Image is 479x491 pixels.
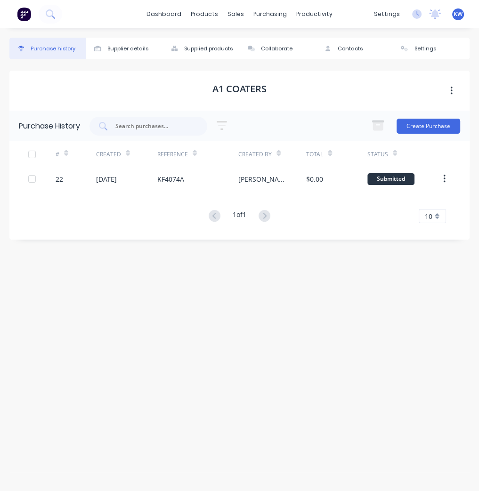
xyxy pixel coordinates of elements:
div: products [186,7,223,21]
div: [DATE] [96,174,117,184]
span: 10 [425,211,432,221]
h1: A1 Coaters [212,83,267,95]
div: KF4074A [157,174,184,184]
div: Reference [157,150,188,159]
div: Submitted [367,173,414,185]
a: dashboard [142,7,186,21]
button: Supplied products [163,38,240,59]
div: Supplier details [107,45,148,53]
button: Contacts [316,38,393,59]
button: Purchase history [9,38,86,59]
button: Collaborate [239,38,316,59]
span: KW [454,10,463,18]
button: Supplier details [86,38,163,59]
button: Settings [393,38,470,59]
div: Collaborate [261,45,292,53]
button: Create Purchase [397,119,460,134]
div: Created [96,150,121,159]
img: Factory [17,7,31,21]
div: Created By [238,150,272,159]
div: 1 of 1 [233,209,246,223]
input: Search purchases... [114,121,193,131]
div: [PERSON_NAME] [238,174,287,184]
div: Contacts [338,45,363,53]
div: 22 [56,174,63,184]
div: sales [223,7,249,21]
div: productivity [292,7,337,21]
div: Purchase history [31,45,75,53]
div: Total [306,150,323,159]
div: Status [367,150,388,159]
div: purchasing [249,7,292,21]
div: Purchase History [19,121,80,132]
div: Settings [414,45,436,53]
div: # [56,150,59,159]
div: Supplied products [184,45,233,53]
div: $0.00 [306,174,323,184]
div: settings [369,7,405,21]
